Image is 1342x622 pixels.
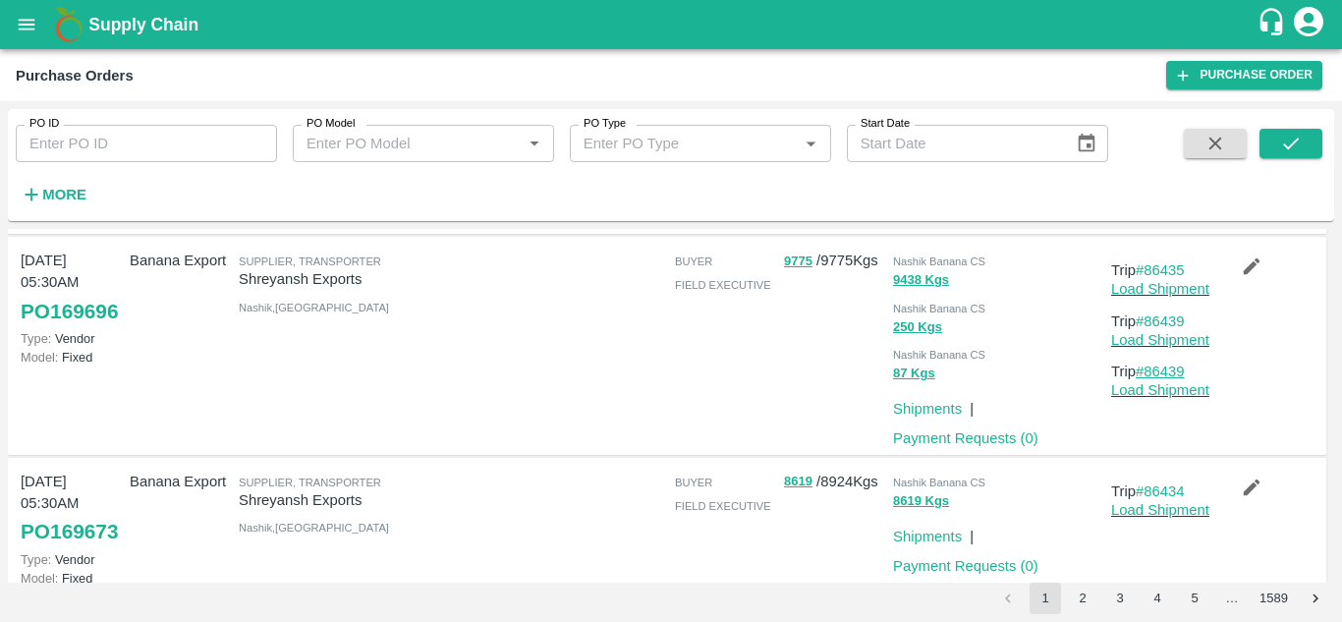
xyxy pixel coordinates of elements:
[239,477,381,488] span: Supplier, Transporter
[1166,61,1322,89] a: Purchase Order
[239,255,381,267] span: Supplier, Transporter
[16,125,277,162] input: Enter PO ID
[239,489,449,511] p: Shreyansh Exports
[21,471,122,515] p: [DATE] 05:30AM
[893,490,949,513] button: 8619 Kgs
[893,303,985,314] span: Nashik Banana CS
[130,250,231,271] p: Banana Export
[1030,583,1061,614] button: page 1
[784,471,885,493] p: / 8924 Kgs
[962,518,974,547] div: |
[1257,7,1291,42] div: customer-support
[1300,583,1331,614] button: Go to next page
[42,187,86,202] strong: More
[847,125,1061,162] input: Start Date
[130,471,231,492] p: Banana Export
[1067,583,1098,614] button: Go to page 2
[893,269,949,292] button: 9438 Kgs
[49,5,88,44] img: logo
[21,350,58,365] span: Model:
[989,583,1334,614] nav: pagination navigation
[1111,481,1212,502] p: Trip
[1136,262,1185,278] a: #86435
[16,63,134,88] div: Purchase Orders
[21,348,122,367] p: Fixed
[893,363,935,385] button: 87 Kgs
[784,251,812,273] button: 9775
[1216,590,1248,608] div: …
[1179,583,1210,614] button: Go to page 5
[1291,4,1326,45] div: account of current user
[675,477,712,488] span: buyer
[21,329,122,348] p: Vendor
[576,131,793,156] input: Enter PO Type
[21,331,51,346] span: Type:
[584,116,626,132] label: PO Type
[1136,313,1185,329] a: #86439
[239,302,389,313] span: Nashik , [GEOGRAPHIC_DATA]
[893,430,1038,446] a: Payment Requests (0)
[88,15,198,34] b: Supply Chain
[1111,502,1209,518] a: Load Shipment
[29,116,59,132] label: PO ID
[1111,259,1212,281] p: Trip
[784,250,885,272] p: / 9775 Kgs
[893,477,985,488] span: Nashik Banana CS
[675,255,712,267] span: buyer
[962,390,974,420] div: |
[893,316,942,339] button: 250 Kgs
[1111,382,1209,398] a: Load Shipment
[88,11,1257,38] a: Supply Chain
[522,131,547,156] button: Open
[893,529,962,544] a: Shipments
[1104,583,1136,614] button: Go to page 3
[893,255,985,267] span: Nashik Banana CS
[21,250,122,294] p: [DATE] 05:30AM
[861,116,910,132] label: Start Date
[1111,311,1212,332] p: Trip
[798,131,823,156] button: Open
[16,178,91,211] button: More
[675,279,771,291] span: field executive
[1111,361,1212,382] p: Trip
[239,522,389,534] span: Nashik , [GEOGRAPHIC_DATA]
[239,268,449,290] p: Shreyansh Exports
[1254,583,1294,614] button: Go to page 1589
[893,558,1038,574] a: Payment Requests (0)
[893,349,985,361] span: Nashik Banana CS
[21,571,58,586] span: Model:
[893,401,962,417] a: Shipments
[1142,583,1173,614] button: Go to page 4
[1068,125,1105,162] button: Choose date
[1111,281,1209,297] a: Load Shipment
[21,294,118,329] a: PO169696
[21,514,118,549] a: PO169673
[1111,332,1209,348] a: Load Shipment
[21,552,51,567] span: Type:
[1136,364,1185,379] a: #86439
[675,500,771,512] span: field executive
[307,116,356,132] label: PO Model
[21,550,122,569] p: Vendor
[1136,483,1185,499] a: #86434
[21,569,122,588] p: Fixed
[784,471,812,493] button: 8619
[4,2,49,47] button: open drawer
[299,131,516,156] input: Enter PO Model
